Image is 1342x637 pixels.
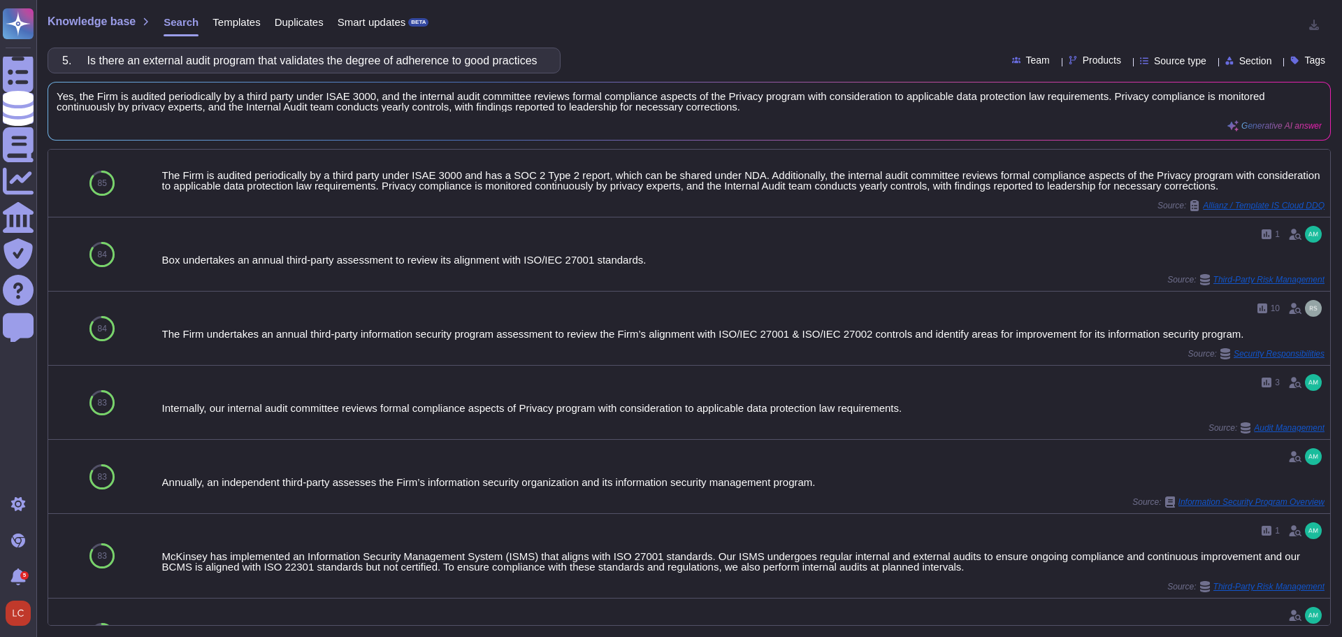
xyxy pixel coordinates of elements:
[1254,424,1325,432] span: Audit Management
[6,601,31,626] img: user
[1154,56,1206,66] span: Source type
[55,48,546,73] input: Search a question or template...
[1275,378,1280,387] span: 3
[1304,55,1325,65] span: Tags
[1305,374,1322,391] img: user
[98,552,107,560] span: 83
[162,551,1325,572] div: McKinsey has implemented an Information Security Management System (ISMS) that aligns with ISO 27...
[1239,56,1272,66] span: Section
[57,91,1322,112] span: Yes, the Firm is audited periodically by a third party under ISAE 3000, and the internal audit co...
[162,329,1325,339] div: The Firm undertakes an annual third-party information security program assessment to review the F...
[20,571,29,580] div: 5
[1275,527,1280,535] span: 1
[1305,607,1322,624] img: user
[162,255,1325,265] div: Box undertakes an annual third-party assessment to review its alignment with ISO/IEC 27001 standa...
[408,18,428,27] div: BETA
[1157,200,1325,211] span: Source:
[1132,496,1325,508] span: Source:
[1241,122,1322,130] span: Generative AI answer
[162,403,1325,413] div: Internally, our internal audit committee reviews formal compliance aspects of Privacy program wit...
[275,17,324,27] span: Duplicates
[1208,422,1325,434] span: Source:
[1026,55,1050,65] span: Team
[1305,226,1322,243] img: user
[1167,581,1325,592] span: Source:
[1305,522,1322,539] img: user
[162,170,1325,191] div: The Firm is audited periodically by a third party under ISAE 3000 and has a SOC 2 Type 2 report, ...
[98,179,107,187] span: 85
[1178,498,1325,506] span: Information Security Program Overview
[162,477,1325,487] div: Annually, an independent third-party assesses the Firm’s information security organization and it...
[338,17,406,27] span: Smart updates
[48,16,136,27] span: Knowledge base
[1203,201,1325,210] span: Allianz / Template IS Cloud DDQ
[98,399,107,407] span: 83
[1271,304,1280,313] span: 10
[1188,348,1325,359] span: Source:
[98,250,107,259] span: 84
[1083,55,1121,65] span: Products
[164,17,199,27] span: Search
[1213,275,1325,284] span: Third-Party Risk Management
[98,473,107,481] span: 83
[1305,300,1322,317] img: user
[3,598,41,629] button: user
[1213,582,1325,591] span: Third-Party Risk Management
[98,324,107,333] span: 84
[1234,350,1325,358] span: Security Responsibilities
[1167,274,1325,285] span: Source:
[212,17,260,27] span: Templates
[1275,230,1280,238] span: 1
[1305,448,1322,465] img: user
